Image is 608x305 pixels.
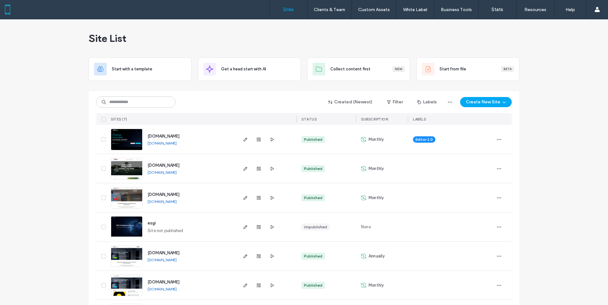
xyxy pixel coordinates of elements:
[304,253,322,259] div: Published
[323,97,378,107] button: Created (Newest)
[89,32,126,45] span: Site List
[501,66,514,72] div: Beta
[416,57,519,81] div: Start from fileBeta
[148,170,177,175] a: [DOMAIN_NAME]
[460,97,512,107] button: Create New Site
[314,7,345,12] label: Clients & Team
[112,66,152,72] span: Start with a template
[283,7,294,12] label: Sites
[148,257,177,262] a: [DOMAIN_NAME]
[358,7,390,12] label: Custom Assets
[440,66,466,72] span: Start from file
[369,282,384,289] span: Monthly
[491,7,503,12] label: Stats
[369,136,384,143] span: Monthly
[412,97,442,107] button: Labels
[361,224,371,230] span: None
[369,195,384,201] span: Monthly
[304,137,322,142] div: Published
[304,224,327,230] div: Unpublished
[148,280,180,284] a: [DOMAIN_NAME]
[392,66,405,72] div: New
[148,221,156,225] a: esgi
[148,199,177,204] a: [DOMAIN_NAME]
[330,66,370,72] span: Collect content first
[413,117,426,121] span: LABELS
[304,166,322,172] div: Published
[304,195,322,201] div: Published
[221,66,266,72] span: Get a head start with AI
[369,165,384,172] span: Monthly
[524,7,546,12] label: Resources
[148,228,183,234] span: Site not published
[148,163,180,168] a: [DOMAIN_NAME]
[111,117,127,121] span: SITES (7)
[148,192,180,197] a: [DOMAIN_NAME]
[361,117,388,121] span: SUBSCRIPTION
[148,250,180,255] a: [DOMAIN_NAME]
[441,7,472,12] label: Business Tools
[381,97,409,107] button: Filter
[148,287,177,291] a: [DOMAIN_NAME]
[301,117,317,121] span: STATUS
[566,7,575,12] label: Help
[307,57,410,81] div: Collect content firstNew
[415,137,433,142] span: Editor 2.0
[198,57,301,81] div: Get a head start with AI
[304,282,322,288] div: Published
[148,141,177,146] a: [DOMAIN_NAME]
[148,134,180,139] a: [DOMAIN_NAME]
[89,57,192,81] div: Start with a template
[403,7,427,12] label: White Label
[369,253,385,259] span: Annually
